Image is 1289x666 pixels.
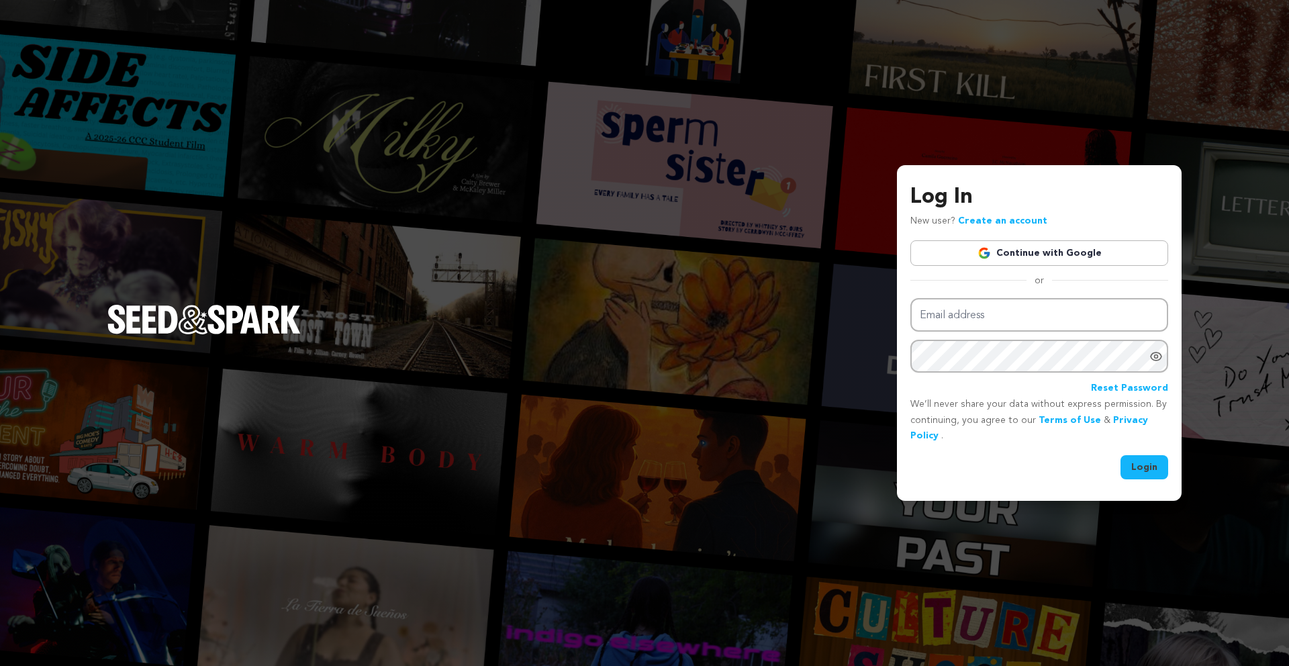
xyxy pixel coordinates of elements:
p: New user? [910,213,1047,230]
a: Terms of Use [1039,416,1101,425]
button: Login [1120,455,1168,479]
p: We’ll never share your data without express permission. By continuing, you agree to our & . [910,397,1168,444]
span: or [1027,274,1052,287]
img: Seed&Spark Logo [107,305,301,334]
a: Create an account [958,216,1047,226]
a: Seed&Spark Homepage [107,305,301,361]
input: Email address [910,298,1168,332]
a: Reset Password [1091,381,1168,397]
a: Continue with Google [910,240,1168,266]
h3: Log In [910,181,1168,213]
a: Show password as plain text. Warning: this will display your password on the screen. [1149,350,1163,363]
img: Google logo [977,246,991,260]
